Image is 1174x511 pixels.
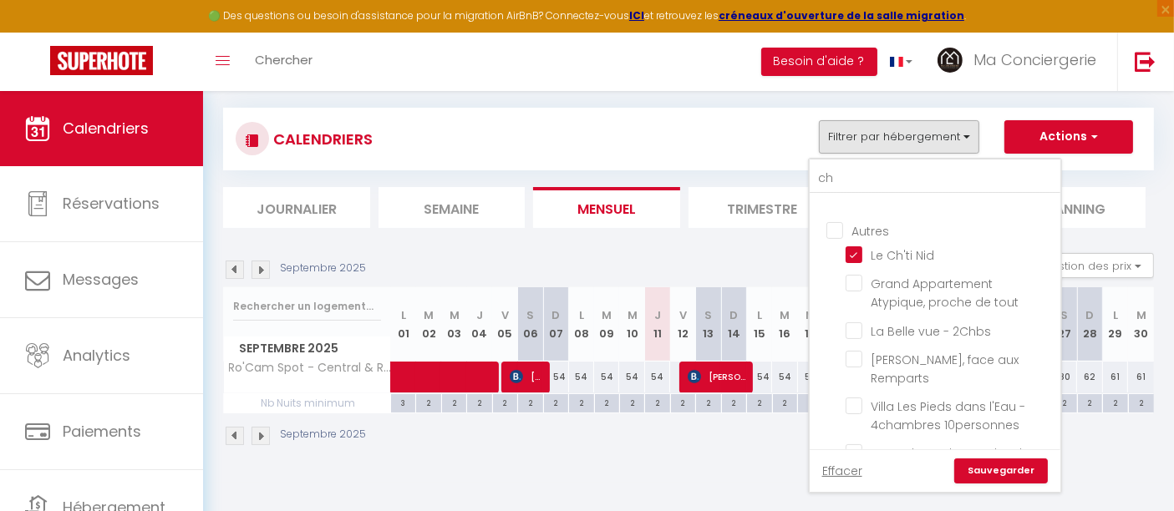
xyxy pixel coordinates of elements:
div: 54 [747,362,772,392]
div: 2 [467,394,491,410]
div: 2 [722,394,746,410]
img: Super Booking [50,46,153,75]
th: 04 [467,287,492,362]
abbr: M [780,307,790,323]
input: Rechercher un logement... [810,164,1060,194]
div: 2 [747,394,771,410]
abbr: M [602,307,612,323]
th: 15 [747,287,772,362]
button: Besoin d'aide ? [761,48,877,76]
th: 30 [1128,287,1154,362]
abbr: S [1061,307,1069,323]
button: Gestion des prix [1029,253,1154,278]
span: Messages [63,269,139,290]
abbr: L [579,307,584,323]
abbr: D [729,307,738,323]
abbr: M [1136,307,1146,323]
abbr: V [679,307,687,323]
button: Ouvrir le widget de chat LiveChat [13,7,64,57]
h3: CALENDRIERS [269,120,373,158]
abbr: M [628,307,638,323]
div: 2 [442,394,466,410]
th: 27 [1052,287,1077,362]
div: 54 [645,362,670,392]
abbr: L [757,307,762,323]
span: Nb Nuits minimum [224,394,390,412]
li: Journalier [223,187,370,228]
span: Calendriers [63,118,149,139]
div: 2 [1129,394,1154,410]
th: 06 [518,287,543,362]
div: 2 [671,394,695,410]
th: 01 [391,287,416,362]
th: 08 [569,287,594,362]
th: 03 [441,287,466,362]
div: 2 [569,394,593,410]
div: 54 [594,362,619,392]
abbr: L [401,307,406,323]
div: 54 [772,362,797,392]
abbr: J [476,307,483,323]
div: 55 [798,362,823,392]
abbr: D [551,307,560,323]
abbr: M [806,307,816,323]
div: 2 [595,394,619,410]
div: 2 [645,394,669,410]
div: 2 [773,394,797,410]
p: Septembre 2025 [280,427,366,443]
span: Autres [851,223,889,240]
abbr: S [704,307,712,323]
div: 54 [569,362,594,392]
div: 2 [518,394,542,410]
th: 16 [772,287,797,362]
span: Paiements [63,421,141,442]
span: La Belle vue - 2Chbs [871,323,991,340]
abbr: S [526,307,534,323]
th: 12 [670,287,695,362]
span: Villa Les Pieds dans l'Eau - 4chambres 10personnes [871,398,1025,433]
abbr: L [1113,307,1118,323]
button: Actions [1004,120,1133,154]
th: 13 [696,287,721,362]
a: Sauvegarder [954,458,1048,483]
span: Ma Conciergerie [973,49,1096,70]
span: Le Ch'ti Nid [871,247,934,264]
p: Septembre 2025 [280,261,366,276]
abbr: M [450,307,460,323]
div: 2 [696,394,720,410]
th: 10 [619,287,644,362]
div: Filtrer par hébergement [808,158,1062,493]
th: 14 [721,287,746,362]
span: Chercher [255,51,313,68]
li: Mensuel [533,187,680,228]
img: logout [1135,51,1156,72]
div: 62 [1077,362,1102,392]
span: Grand Appartement Atypique, proche de tout [871,276,1019,311]
div: 2 [416,394,440,410]
li: Trimestre [689,187,836,228]
abbr: D [1086,307,1095,323]
span: [PERSON_NAME] [688,361,746,392]
span: Septembre 2025 [224,336,390,361]
span: [PERSON_NAME], face aux Remparts [871,352,1019,387]
a: ICI [629,8,644,23]
th: 07 [543,287,568,362]
div: 54 [619,362,644,392]
div: 2 [493,394,517,410]
a: créneaux d'ouverture de la salle migration [719,8,964,23]
span: [PERSON_NAME] [510,361,543,392]
th: 11 [645,287,670,362]
li: Planning [999,187,1146,228]
div: 3 [391,394,415,410]
th: 05 [492,287,517,362]
span: Réservations [63,193,160,214]
span: Ro'Cam Spot - Central & Rénové avec Cour [226,362,394,374]
button: Filtrer par hébergement [819,120,979,154]
abbr: J [654,307,661,323]
abbr: V [501,307,509,323]
div: 2 [1103,394,1127,410]
iframe: Chat [1103,436,1161,498]
li: Semaine [379,187,526,228]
